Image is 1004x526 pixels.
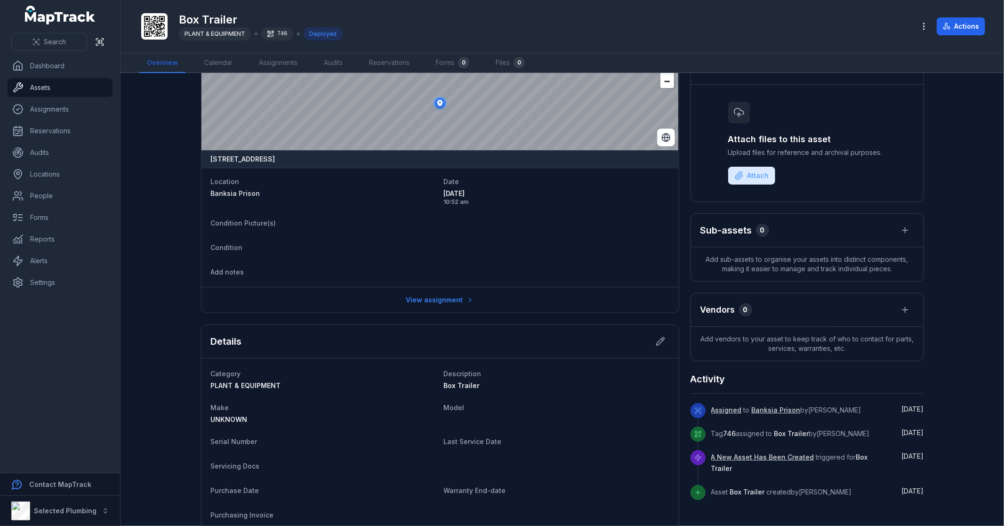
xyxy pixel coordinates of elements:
time: 8/28/2025, 10:51:56 AM [902,429,924,437]
span: Category [211,370,241,378]
button: Zoom out [660,74,674,88]
span: Servicing Docs [211,462,260,470]
strong: [STREET_ADDRESS] [211,154,275,164]
span: PLANT & EQUIPMENT [185,30,245,37]
span: Description [444,370,482,378]
a: Audits [316,53,350,73]
span: Warranty End-date [444,486,506,494]
button: Actions [937,17,985,35]
span: Condition [211,243,243,251]
div: 0 [756,224,769,237]
span: [DATE] [902,487,924,495]
span: 10:52 am [444,198,669,206]
strong: Contact MapTrack [29,480,91,488]
button: Search [11,33,87,51]
span: Purchasing Invoice [211,511,274,519]
span: Add sub-assets to organise your assets into distinct components, making it easier to manage and t... [691,247,924,281]
a: Assignments [8,100,112,119]
time: 8/28/2025, 10:52:08 AM [902,405,924,413]
a: Assignments [251,53,305,73]
a: Overview [139,53,185,73]
a: Alerts [8,251,112,270]
a: Calendar [197,53,240,73]
span: Purchase Date [211,486,259,494]
h1: Box Trailer [179,12,343,27]
span: triggered for [711,453,868,472]
a: Banksia Prison [211,189,436,198]
span: to by [PERSON_NAME] [711,406,861,414]
span: Asset created by [PERSON_NAME] [711,488,852,496]
span: Search [44,37,66,47]
span: Box Trailer [774,429,809,437]
a: Banksia Prison [752,405,801,415]
h2: Activity [691,372,725,386]
div: 746 [261,27,293,40]
div: 0 [514,57,525,68]
span: Add vendors to your asset to keep track of who to contact for parts, services, warranties, etc. [691,327,924,361]
span: PLANT & EQUIPMENT [211,381,281,389]
span: Model [444,404,465,412]
button: Switch to Satellite View [657,129,675,146]
span: UNKNOWN [211,415,248,423]
span: 746 [723,429,736,437]
strong: Selected Plumbing [34,507,96,515]
h3: Attach files to this asset [728,133,886,146]
span: Box Trailer [730,488,765,496]
span: Tag assigned to by [PERSON_NAME] [711,429,870,437]
span: Upload files for reference and archival purposes. [728,148,886,157]
span: Banksia Prison [211,189,260,197]
a: Audits [8,143,112,162]
a: Forms [8,208,112,227]
a: MapTrack [25,6,96,24]
span: Make [211,404,229,412]
div: Deployed [304,27,343,40]
span: Last Service Date [444,437,502,445]
time: 8/28/2025, 10:51:56 AM [902,452,924,460]
span: Date [444,178,459,186]
a: Reservations [361,53,417,73]
span: [DATE] [902,429,924,437]
a: Dashboard [8,57,112,75]
span: Condition Picture(s) [211,219,276,227]
a: People [8,186,112,205]
a: View assignment [400,291,480,309]
span: [DATE] [902,405,924,413]
a: Reports [8,230,112,249]
h2: Sub-assets [700,224,752,237]
time: 8/28/2025, 10:52:08 AM [444,189,669,206]
span: Serial Number [211,437,257,445]
span: [DATE] [444,189,669,198]
a: Files0 [488,53,532,73]
div: 0 [739,303,752,316]
a: Locations [8,165,112,184]
a: Settings [8,273,112,292]
span: Location [211,178,240,186]
h3: Vendors [700,303,735,316]
a: Reservations [8,121,112,140]
canvas: Map [201,56,679,150]
span: Box Trailer [444,381,480,389]
a: A New Asset Has Been Created [711,453,814,462]
span: Add notes [211,268,244,276]
span: [DATE] [902,452,924,460]
a: Assets [8,78,112,97]
time: 8/28/2025, 10:51:56 AM [902,487,924,495]
a: Forms0 [428,53,477,73]
button: Attach [728,167,775,185]
a: Assigned [711,405,742,415]
h2: Details [211,335,242,348]
div: 0 [458,57,469,68]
